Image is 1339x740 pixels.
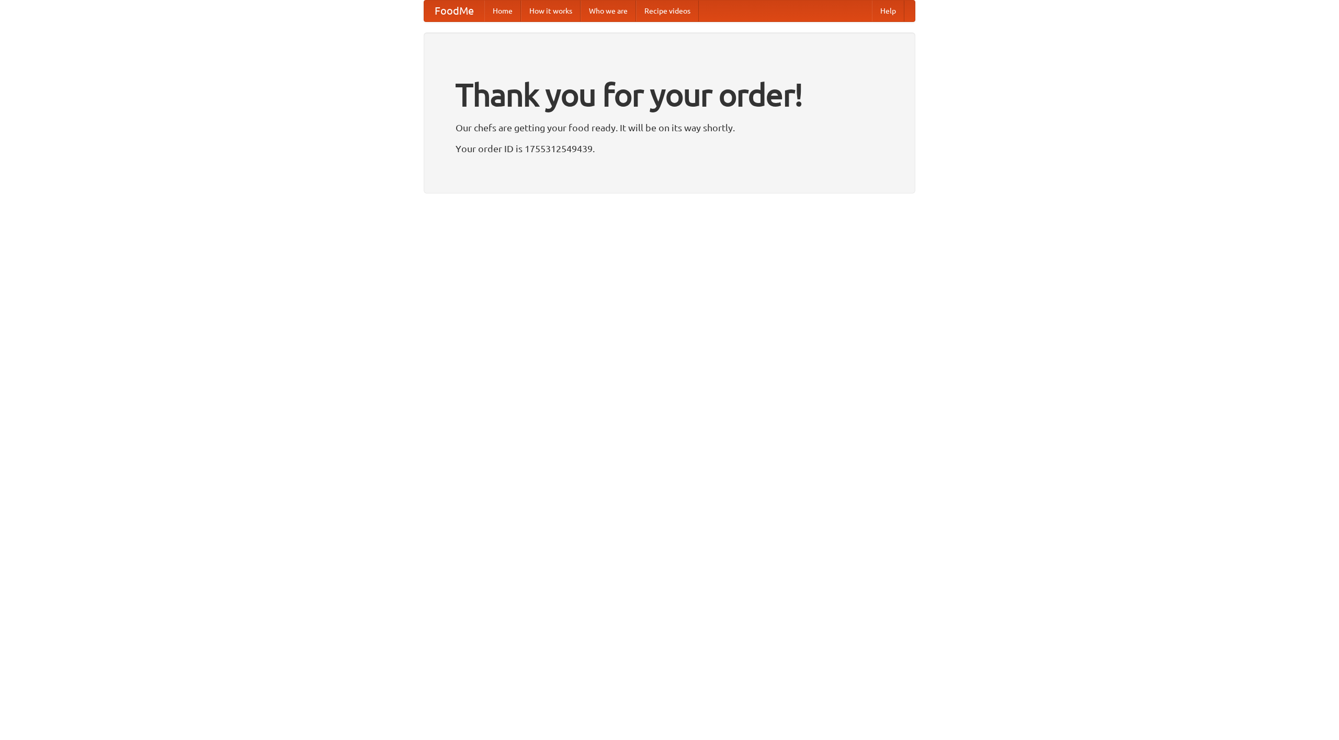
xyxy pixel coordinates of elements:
a: Home [484,1,521,21]
a: How it works [521,1,581,21]
a: FoodMe [424,1,484,21]
a: Help [872,1,904,21]
p: Your order ID is 1755312549439. [456,141,883,156]
a: Who we are [581,1,636,21]
h1: Thank you for your order! [456,70,883,120]
p: Our chefs are getting your food ready. It will be on its way shortly. [456,120,883,135]
a: Recipe videos [636,1,699,21]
